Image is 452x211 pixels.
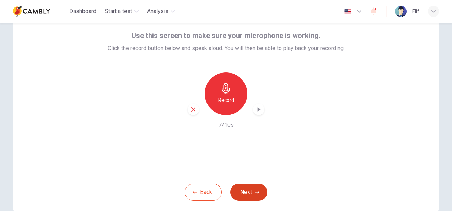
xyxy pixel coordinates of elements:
[395,6,407,17] img: Profile picture
[218,96,234,104] h6: Record
[230,184,267,201] button: Next
[66,5,99,18] button: Dashboard
[205,72,247,115] button: Record
[185,184,222,201] button: Back
[343,9,352,14] img: en
[147,7,168,16] span: Analysis
[105,7,132,16] span: Start a test
[144,5,178,18] button: Analysis
[102,5,141,18] button: Start a test
[13,4,66,18] a: Cambly logo
[69,7,96,16] span: Dashboard
[13,4,50,18] img: Cambly logo
[131,30,321,41] span: Use this screen to make sure your microphone is working.
[108,44,345,53] span: Click the record button below and speak aloud. You will then be able to play back your recording.
[219,121,234,129] h6: 7/10s
[412,7,419,16] div: Elif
